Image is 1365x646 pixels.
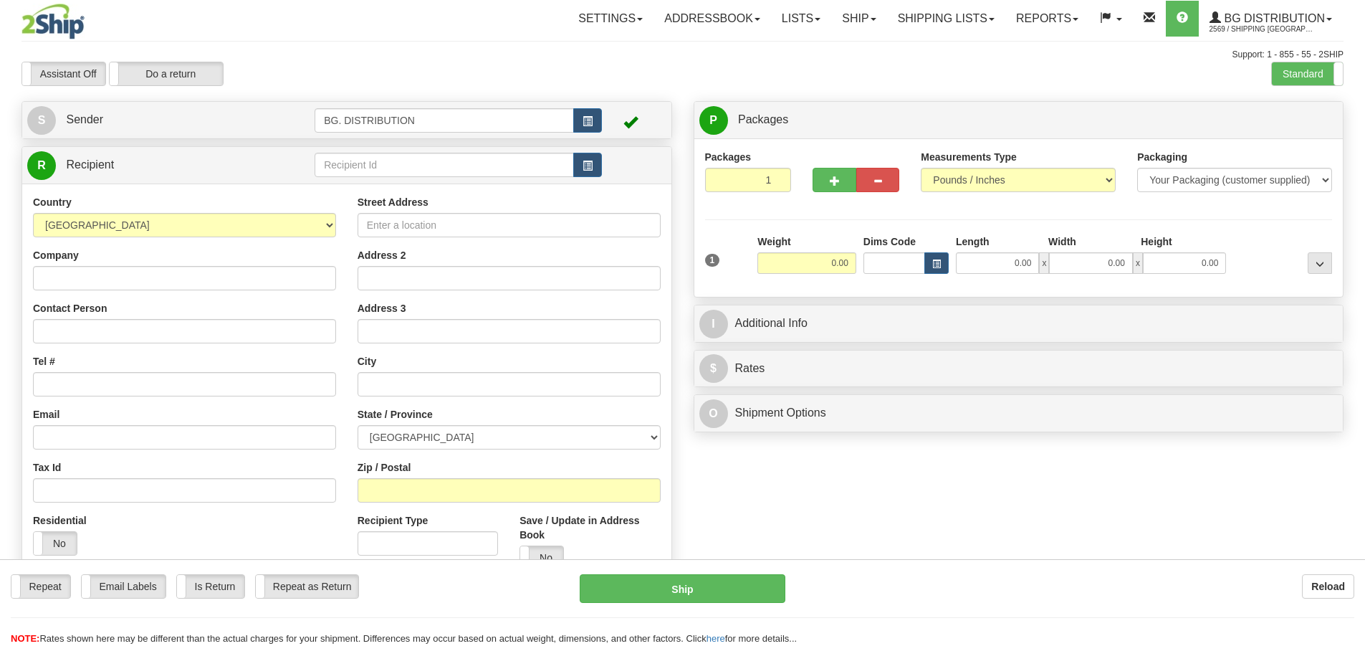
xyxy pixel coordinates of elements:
[27,151,56,180] span: R
[358,513,428,528] label: Recipient Type
[33,195,72,209] label: Country
[1221,12,1325,24] span: BG Distribution
[315,153,574,177] input: Recipient Id
[358,407,433,422] label: State / Province
[21,49,1344,61] div: Support: 1 - 855 - 55 - 2SHIP
[705,150,752,164] label: Packages
[177,575,244,598] label: Is Return
[887,1,1005,37] a: Shipping lists
[33,460,61,475] label: Tax Id
[771,1,831,37] a: Lists
[1005,1,1089,37] a: Reports
[315,108,574,133] input: Sender Id
[520,546,563,569] label: No
[699,399,728,428] span: O
[699,106,728,135] span: P
[33,513,87,528] label: Residential
[82,575,166,598] label: Email Labels
[34,532,77,555] label: No
[738,113,788,125] span: Packages
[699,354,1338,384] a: $Rates
[33,301,107,315] label: Contact Person
[1302,574,1354,599] button: Reload
[1311,581,1345,592] b: Reload
[358,301,406,315] label: Address 3
[21,4,85,39] img: logo2569.jpg
[110,62,223,85] label: Do a return
[580,574,785,603] button: Ship
[33,354,55,369] label: Tel #
[699,354,728,383] span: $
[66,113,103,125] span: Sender
[699,309,1338,338] a: IAdditional Info
[707,633,725,644] a: here
[705,254,720,267] span: 1
[27,105,315,135] a: S Sender
[11,575,70,598] label: Repeat
[27,106,56,135] span: S
[358,213,661,237] input: Enter a location
[921,150,1017,164] label: Measurements Type
[519,513,660,542] label: Save / Update in Address Book
[66,158,114,171] span: Recipient
[27,151,283,180] a: R Recipient
[358,248,406,262] label: Address 2
[22,62,105,85] label: Assistant Off
[1272,62,1343,85] label: Standard
[358,460,411,475] label: Zip / Postal
[653,1,771,37] a: Addressbook
[11,633,39,644] span: NOTE:
[1210,22,1317,37] span: 2569 / Shipping [GEOGRAPHIC_DATA]
[1141,234,1172,249] label: Height
[863,234,916,249] label: Dims Code
[699,399,1338,428] a: OShipment Options
[956,234,990,249] label: Length
[699,310,728,338] span: I
[1137,150,1187,164] label: Packaging
[1039,252,1049,274] span: x
[358,195,428,209] label: Street Address
[567,1,653,37] a: Settings
[33,248,79,262] label: Company
[1048,234,1076,249] label: Width
[1133,252,1143,274] span: x
[33,407,59,422] label: Email
[358,354,376,369] label: City
[1199,1,1343,37] a: BG Distribution 2569 / Shipping [GEOGRAPHIC_DATA]
[757,234,790,249] label: Weight
[699,105,1338,135] a: P Packages
[1332,250,1364,396] iframe: chat widget
[831,1,886,37] a: Ship
[1308,252,1332,274] div: ...
[256,575,358,598] label: Repeat as Return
